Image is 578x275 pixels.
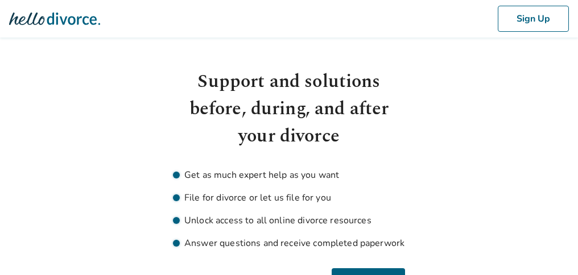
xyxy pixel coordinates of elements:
[173,68,405,150] h1: Support and solutions before, during, and after your divorce
[173,191,405,205] li: File for divorce or let us file for you
[498,6,569,32] button: Sign Up
[9,7,100,30] img: Hello Divorce Logo
[173,214,405,227] li: Unlock access to all online divorce resources
[173,168,405,182] li: Get as much expert help as you want
[173,236,405,250] li: Answer questions and receive completed paperwork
